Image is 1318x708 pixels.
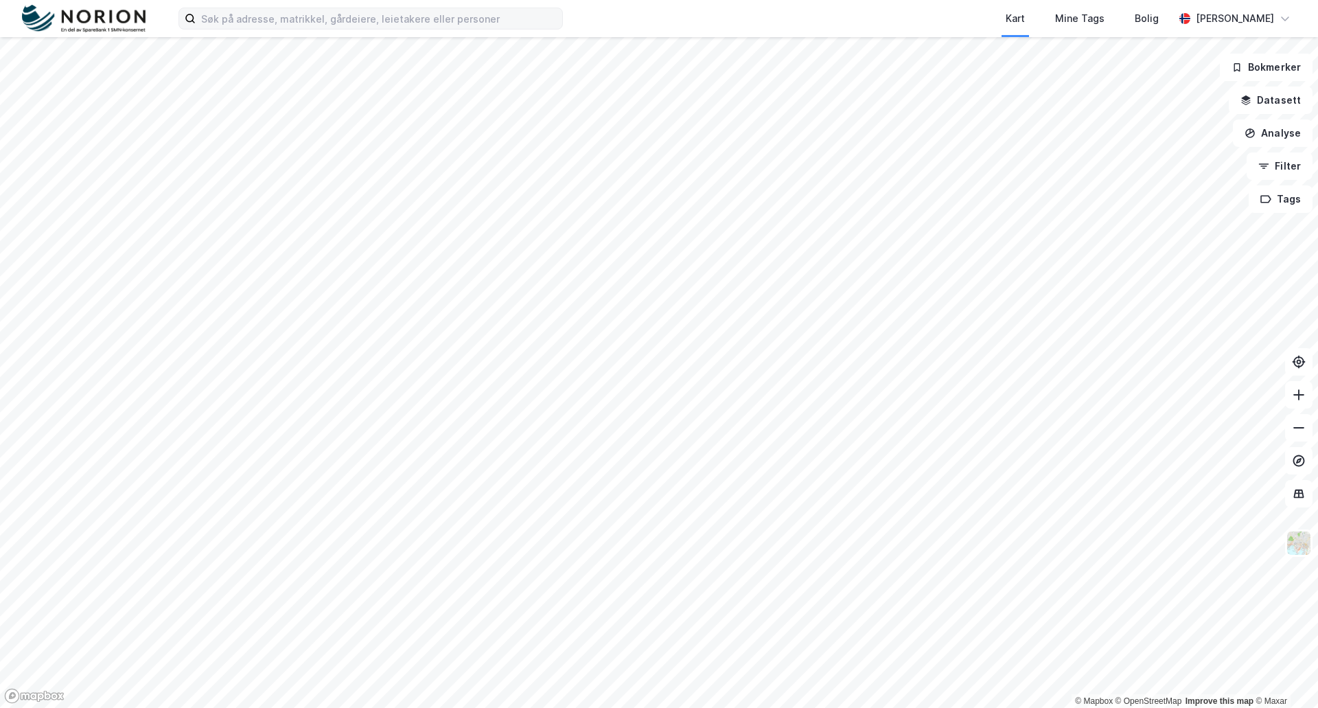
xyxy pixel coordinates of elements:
input: Søk på adresse, matrikkel, gårdeiere, leietakere eller personer [196,8,562,29]
div: [PERSON_NAME] [1196,10,1274,27]
div: Kart [1006,10,1025,27]
img: norion-logo.80e7a08dc31c2e691866.png [22,5,146,33]
iframe: Chat Widget [1249,642,1318,708]
div: Bolig [1135,10,1159,27]
div: Mine Tags [1055,10,1105,27]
